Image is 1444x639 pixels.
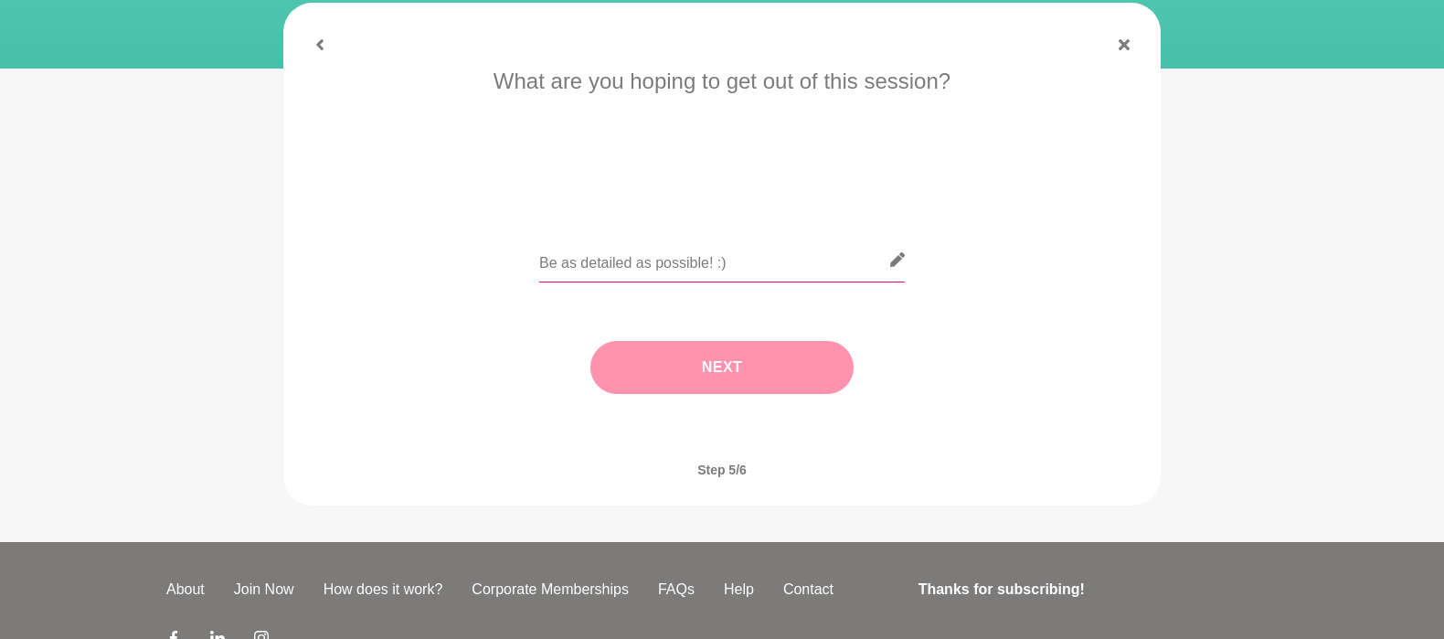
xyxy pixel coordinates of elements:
a: Corporate Memberships [457,579,643,601]
p: What are you hoping to get out of this session? [309,65,1135,98]
a: Join Now [219,579,309,601]
a: About [152,579,219,601]
a: How does it work? [309,579,458,601]
h4: Thanks for subscribing! [918,579,1267,601]
span: Step 5/6 [675,442,769,498]
a: Contact [769,579,848,601]
a: Help [709,579,769,601]
input: Be as detailed as possible! :) [539,238,905,282]
a: FAQs [643,579,709,601]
